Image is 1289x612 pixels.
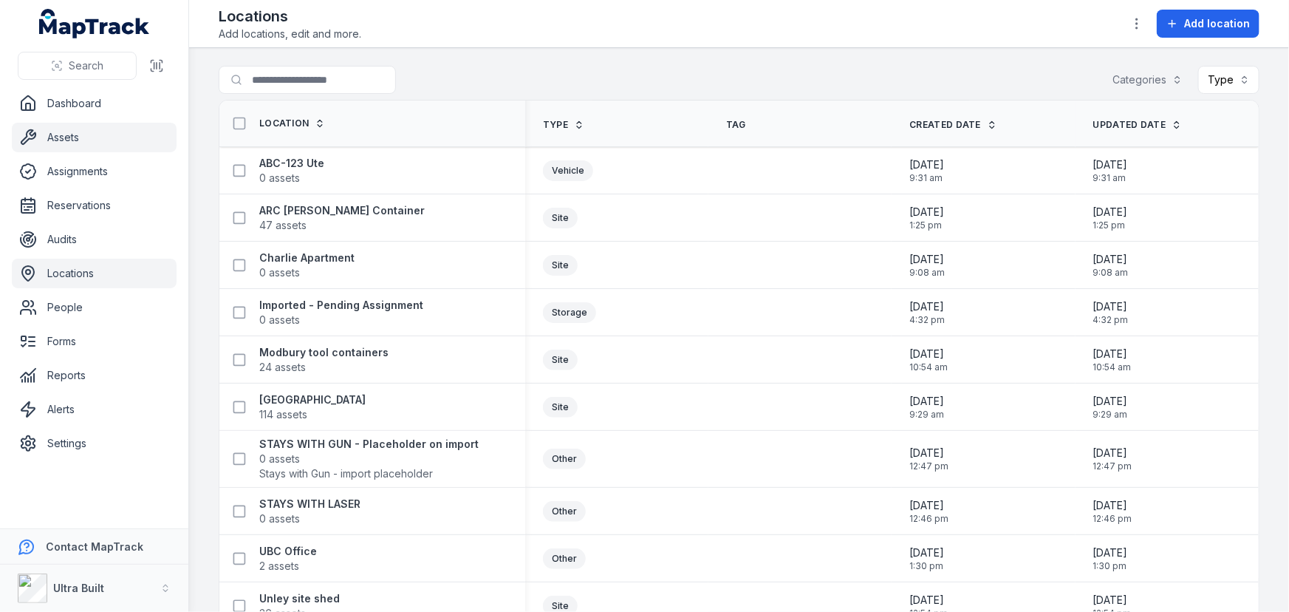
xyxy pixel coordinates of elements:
h2: Locations [219,6,361,27]
span: [DATE] [1093,446,1132,460]
a: STAYS WITH LASER0 assets [259,497,360,526]
span: 12:47 pm [1093,460,1132,472]
strong: STAYS WITH GUN - Placeholder on import [259,437,479,452]
a: Updated Date [1093,119,1183,131]
span: Location [259,118,309,129]
span: Search [69,58,103,73]
a: Type [543,119,584,131]
a: Settings [12,429,177,458]
span: [DATE] [909,347,948,361]
span: Type [543,119,568,131]
time: 08/04/2025, 12:46:29 pm [1093,498,1132,525]
span: 1:25 pm [909,220,944,231]
a: Imported - Pending Assignment0 assets [259,298,423,327]
div: Storage [543,302,596,323]
strong: Imported - Pending Assignment [259,298,423,313]
time: 08/04/2025, 4:32:34 pm [909,299,945,326]
a: Locations [12,259,177,288]
span: Updated Date [1093,119,1166,131]
a: Created Date [909,119,997,131]
time: 08/04/2025, 12:47:04 pm [1093,446,1132,472]
span: [DATE] [1093,545,1128,560]
a: Charlie Apartment0 assets [259,251,355,280]
span: [DATE] [1093,157,1128,172]
time: 08/07/2025, 10:54:01 am [1093,347,1132,373]
time: 27/05/2025, 1:25:45 pm [1093,205,1128,231]
span: [DATE] [909,157,944,172]
span: 12:47 pm [909,460,948,472]
time: 27/05/2025, 1:30:55 pm [1093,545,1128,572]
strong: ABC-123 Ute [259,156,324,171]
span: 9:08 am [909,267,945,279]
span: [DATE] [909,205,944,220]
a: Alerts [12,395,177,424]
time: 08/04/2025, 12:46:29 pm [909,498,948,525]
span: 9:29 am [909,409,944,421]
span: [DATE] [909,299,945,314]
span: 9:31 am [909,172,944,184]
span: 24 assets [259,360,306,375]
button: Categories [1103,66,1192,94]
strong: Contact MapTrack [46,540,143,553]
span: 0 assets [259,511,300,526]
time: 27/05/2025, 1:25:45 pm [909,205,944,231]
a: ABC-123 Ute0 assets [259,156,324,186]
span: 114 assets [259,407,307,422]
span: 0 assets [259,313,300,327]
strong: STAYS WITH LASER [259,497,360,511]
span: 9:08 am [1093,267,1129,279]
a: Location [259,118,325,129]
span: Add location [1184,16,1250,31]
span: 0 assets [259,265,300,280]
span: [DATE] [1093,252,1129,267]
div: Site [543,350,578,370]
a: Assignments [12,157,177,186]
span: 4:32 pm [1093,314,1129,326]
a: Modbury tool containers24 assets [259,345,389,375]
span: [DATE] [909,545,944,560]
span: [DATE] [909,498,948,513]
span: 12:46 pm [909,513,948,525]
span: 1:25 pm [1093,220,1128,231]
div: Other [543,548,586,569]
span: [DATE] [1093,205,1128,220]
button: Type [1198,66,1259,94]
span: [DATE] [909,394,944,409]
strong: [GEOGRAPHIC_DATA] [259,392,366,407]
time: 07/05/2025, 9:29:58 am [909,394,944,421]
span: 0 assets [259,171,300,186]
span: 10:54 am [909,361,948,373]
strong: Ultra Built [53,582,104,594]
a: UBC Office2 assets [259,544,317,574]
span: [DATE] [909,446,948,460]
a: STAYS WITH GUN - Placeholder on import0 assetsStays with Gun - import placeholder [259,437,479,481]
time: 23/07/2025, 9:08:50 am [909,252,945,279]
div: Site [543,255,578,276]
a: Reports [12,361,177,390]
button: Search [18,52,137,80]
span: [DATE] [1093,347,1132,361]
a: MapTrack [39,9,150,38]
time: 17/04/2025, 9:31:02 am [909,157,944,184]
div: Other [543,449,586,469]
span: [DATE] [909,252,945,267]
span: [DATE] [1093,498,1132,513]
time: 07/05/2025, 9:29:58 am [1093,394,1128,421]
div: Site [543,397,578,418]
time: 17/04/2025, 9:31:02 am [1093,157,1128,184]
span: [DATE] [1093,394,1128,409]
strong: Modbury tool containers [259,345,389,360]
strong: UBC Office [259,544,317,559]
span: Add locations, edit and more. [219,27,361,41]
button: Add location [1157,10,1259,38]
strong: ARC [PERSON_NAME] Container [259,203,425,218]
span: Tag [726,119,746,131]
a: Audits [12,225,177,254]
span: 47 assets [259,218,307,233]
span: Stays with Gun - import placeholder [259,466,433,481]
time: 23/07/2025, 9:08:50 am [1093,252,1129,279]
span: 9:29 am [1093,409,1128,421]
strong: Unley site shed [259,591,340,606]
span: [DATE] [909,593,948,608]
span: 1:30 pm [1093,560,1128,572]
